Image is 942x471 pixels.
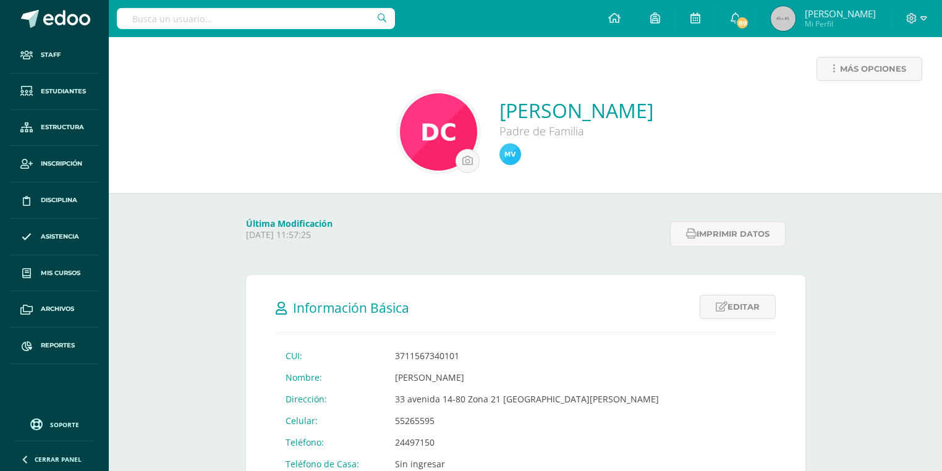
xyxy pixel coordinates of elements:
span: Estructura [41,122,84,132]
span: Inscripción [41,159,82,169]
img: 5a92630c1f8d669d9c482eb439a1393d.png [400,93,477,171]
a: Asistencia [10,219,99,255]
a: Disciplina [10,182,99,219]
a: Más opciones [817,57,922,81]
a: Editar [700,295,776,319]
a: Soporte [15,415,94,432]
td: 55265595 [385,410,669,431]
input: Busca un usuario... [117,8,395,29]
span: Más opciones [840,57,906,80]
a: Estructura [10,110,99,146]
a: Archivos [10,291,99,328]
span: 89 [736,16,749,30]
a: Mis cursos [10,255,99,292]
td: 24497150 [385,431,669,453]
span: Disciplina [41,195,77,205]
span: Mi Perfil [805,19,876,29]
button: Imprimir datos [670,221,786,247]
td: Teléfono: [276,431,385,453]
td: CUI: [276,345,385,367]
img: 45x45 [771,6,796,31]
span: Estudiantes [41,87,86,96]
span: Soporte [50,420,79,429]
td: Dirección: [276,388,385,410]
a: Estudiantes [10,74,99,110]
p: [DATE] 11:57:25 [246,229,663,240]
a: Inscripción [10,146,99,182]
span: Información Básica [293,299,409,316]
td: 3711567340101 [385,345,669,367]
a: Reportes [10,328,99,364]
span: Asistencia [41,232,79,242]
div: Padre de Familia [499,124,653,138]
td: Nombre: [276,367,385,388]
td: [PERSON_NAME] [385,367,669,388]
td: Celular: [276,410,385,431]
a: [PERSON_NAME] [499,97,653,124]
span: Staff [41,50,61,60]
a: Staff [10,37,99,74]
span: Cerrar panel [35,455,82,464]
h4: Última Modificación [246,218,663,229]
span: Archivos [41,304,74,314]
span: Mis cursos [41,268,80,278]
span: [PERSON_NAME] [805,7,876,20]
span: Reportes [41,341,75,350]
img: b26f1394368b437a5babd58b7502564e.png [499,143,521,165]
td: 33 avenida 14-80 Zona 21 [GEOGRAPHIC_DATA][PERSON_NAME] [385,388,669,410]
